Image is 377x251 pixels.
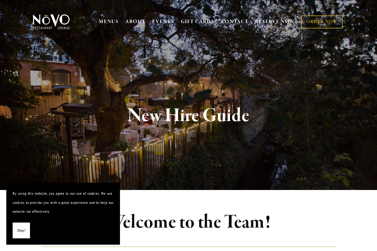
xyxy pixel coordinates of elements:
a: GIFT CARDS [181,16,214,28]
a: ORDER NOW [301,15,343,28]
a: CONTACT [221,16,249,28]
button: Okay! [13,223,30,239]
a: MENUS [99,19,119,25]
a: ABOUT [125,19,146,25]
span: Okay! [17,226,25,235]
section: Cookie banner [6,183,120,245]
a: RESERVE NOW [255,16,295,28]
p: By using this website, you agree to our use of cookies. We use cookies to provide you with a grea... [13,189,114,216]
h1: New Hire Guide [41,106,336,126]
img: Novo Restaurant &amp; Lounge [32,14,71,30]
a: EVENTS [152,19,174,25]
h1: Welcome to the Team! [41,212,336,233]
